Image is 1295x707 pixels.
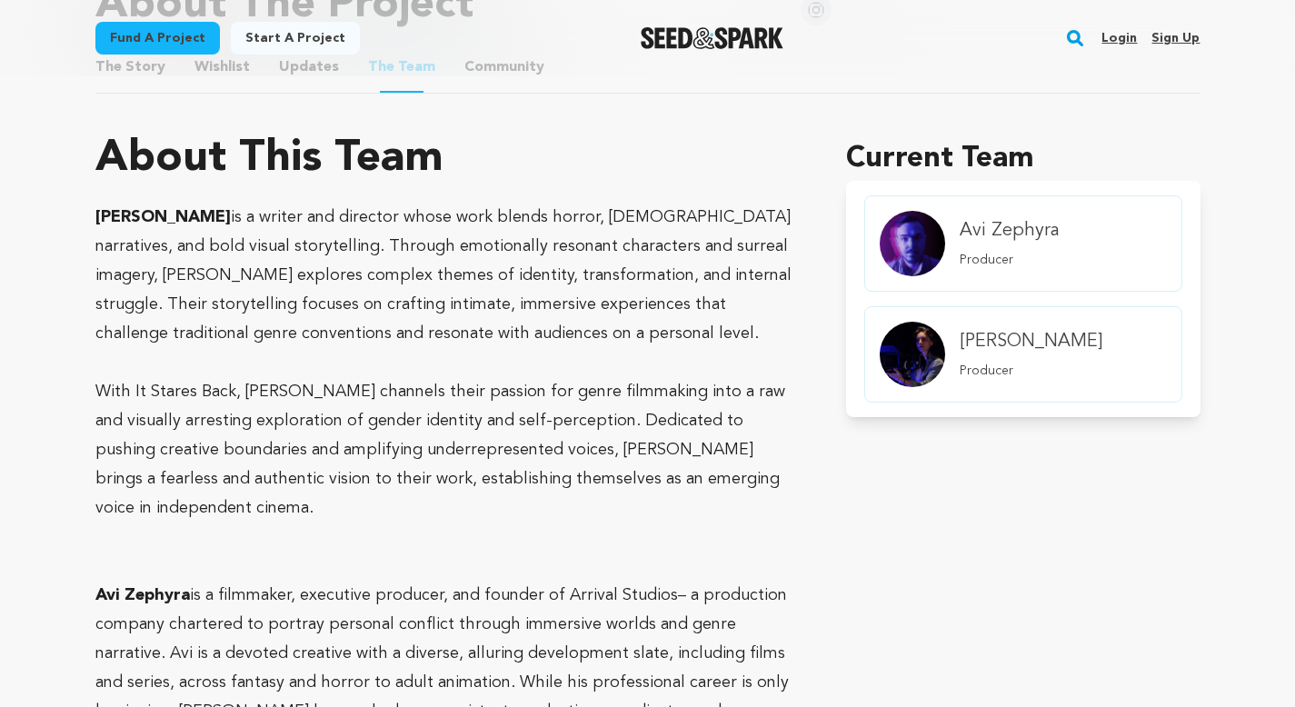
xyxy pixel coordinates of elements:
a: Sign up [1151,24,1200,53]
a: Start a project [231,22,360,55]
strong: Avi Zephyra [95,587,190,603]
h4: Avi Zephyra [960,218,1060,244]
a: member.name Profile [864,195,1181,292]
a: member.name Profile [864,306,1181,403]
p: With It Stares Back, [PERSON_NAME] channels their passion for genre filmmaking into a raw and vis... [95,377,803,523]
p: is a writer and director whose work blends horror, [DEMOGRAPHIC_DATA] narratives, and bold visual... [95,203,803,348]
p: Producer [960,362,1102,380]
img: Team Image [880,322,945,387]
a: Seed&Spark Homepage [641,27,783,49]
img: Seed&Spark Logo Dark Mode [641,27,783,49]
h1: About This Team [95,137,443,181]
a: Fund a project [95,22,220,55]
a: Login [1101,24,1137,53]
h1: Current Team [846,137,1200,181]
strong: [PERSON_NAME] [95,209,231,225]
h4: [PERSON_NAME] [960,329,1102,354]
p: Producer [960,251,1060,269]
img: Team Image [880,211,945,276]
